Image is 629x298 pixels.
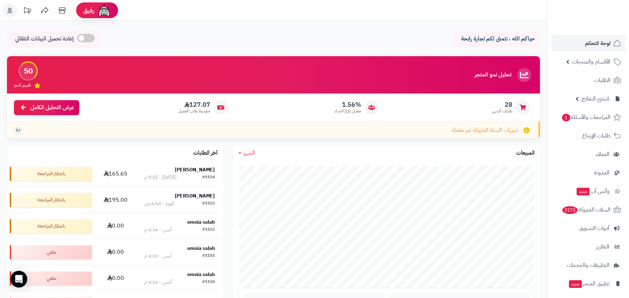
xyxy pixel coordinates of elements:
[551,238,625,255] a: التقارير
[202,279,215,286] div: #1150
[568,279,609,289] span: تطبيق المتجر
[596,149,609,159] span: العملاء
[175,166,215,173] strong: [PERSON_NAME]
[95,161,137,187] td: 165.65
[561,112,610,122] span: المراجعات والأسئلة
[202,174,215,181] div: #1154
[585,38,610,48] span: لوحة التحكم
[582,131,610,141] span: طلبات الإرجاع
[582,94,609,104] span: مُنشئ النماذج
[14,82,31,88] span: تقييم النمو
[14,100,79,115] a: عرض التحليل الكامل
[144,253,171,260] div: أمس - 4:32 م
[551,257,625,274] a: التطبيقات والخدمات
[10,167,92,181] div: بانتظار المراجعة
[30,104,74,112] span: عرض التحليل الكامل
[577,188,590,195] span: جديد
[10,245,92,259] div: ملغي
[202,253,215,260] div: #1151
[582,18,622,33] img: logo-2.png
[175,192,215,200] strong: [PERSON_NAME]
[187,218,215,226] strong: omnia salah
[452,126,518,134] span: تنبيهات السلة المتروكة غير مفعلة
[19,3,36,19] a: تحديثات المنصة
[551,220,625,237] a: أدوات التسويق
[551,146,625,163] a: العملاء
[335,108,361,114] span: معدل تكرار الشراء
[178,108,210,114] span: متوسط طلب العميل
[551,183,625,200] a: وآتس آبجديد
[492,101,512,109] span: 28
[594,168,609,178] span: المدونة
[551,35,625,52] a: لوحة التحكم
[594,75,610,85] span: الطلبات
[551,164,625,181] a: المدونة
[579,223,609,233] span: أدوات التسويق
[475,72,511,78] h3: تحليل نمو المتجر
[95,187,137,213] td: 195.00
[596,242,609,252] span: التقارير
[562,114,570,121] span: 1
[16,127,21,133] span: +1
[95,239,137,265] td: 0.00
[187,245,215,252] strong: omnia salah
[178,101,210,109] span: 127.07
[576,186,609,196] span: وآتس آب
[551,109,625,126] a: المراجعات والأسئلة1
[193,150,218,156] h3: آخر الطلبات
[569,280,582,288] span: جديد
[567,260,609,270] span: التطبيقات والخدمات
[551,127,625,144] a: طلبات الإرجاع
[551,201,625,218] a: السلات المتروكة2172
[10,219,92,233] div: بانتظار المراجعة
[144,174,176,181] div: [DATE] - 9:15 م
[239,149,255,157] a: الشهر
[562,205,610,215] span: السلات المتروكة
[243,149,255,157] span: الشهر
[562,206,578,214] span: 2172
[10,271,27,288] div: Open Intercom Messenger
[492,108,512,114] span: طلبات الشهر
[202,226,215,233] div: #1152
[202,200,215,207] div: #1153
[144,226,171,233] div: أمس - 4:34 م
[551,275,625,292] a: تطبيق المتجرجديد
[551,72,625,89] a: الطلبات
[95,266,137,291] td: 0.00
[572,57,610,67] span: الأقسام والمنتجات
[10,193,92,207] div: بانتظار المراجعة
[95,213,137,239] td: 0.00
[187,271,215,278] strong: omnia salah
[15,35,74,43] span: إعادة تحميل البيانات التلقائي
[516,150,535,156] h3: المبيعات
[144,200,174,207] div: اليوم - 6:53 ص
[458,35,535,43] p: حياكم الله ، نتمنى لكم تجارة رابحة
[97,3,111,17] img: ai-face.png
[83,6,94,15] span: رفيق
[335,101,361,109] span: 1.56%
[10,271,92,285] div: ملغي
[144,279,171,286] div: أمس - 4:26 م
